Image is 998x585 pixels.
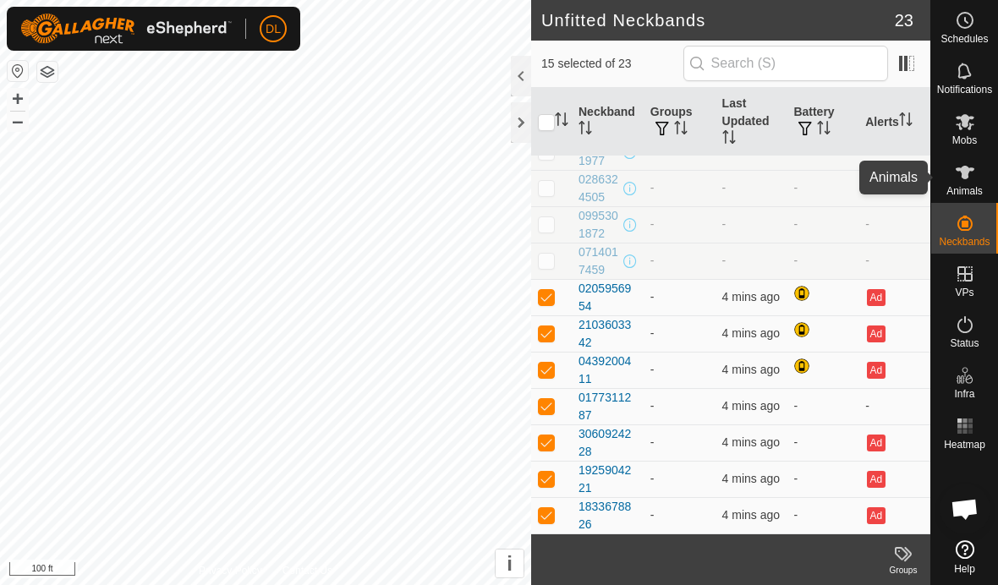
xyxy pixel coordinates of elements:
[867,435,886,451] button: Ad
[579,207,620,243] div: 0995301872
[858,206,930,243] td: -
[867,362,886,379] button: Ad
[37,62,58,82] button: Map Layers
[579,171,620,206] div: 0286324505
[579,498,637,533] div: 1833678826
[644,88,716,156] th: Groups
[722,326,780,340] span: 8 Oct 2025 at 12:10 pm
[644,461,716,497] td: -
[199,563,262,578] a: Privacy Policy
[8,61,28,81] button: Reset Map
[858,243,930,279] td: -
[722,399,780,413] span: 8 Oct 2025 at 12:10 pm
[716,88,787,156] th: Last Updated
[579,389,637,424] div: 0177311287
[541,55,683,73] span: 15 selected of 23
[817,123,831,137] p-sorticon: Activate to sort
[644,388,716,424] td: -
[867,471,886,488] button: Ad
[644,424,716,461] td: -
[644,352,716,388] td: -
[507,552,513,575] span: i
[674,123,688,137] p-sorticon: Activate to sort
[787,388,858,424] td: -
[787,206,858,243] td: -
[644,315,716,352] td: -
[266,20,281,38] span: DL
[496,549,524,577] button: i
[644,243,716,279] td: -
[8,111,28,131] button: –
[579,462,637,497] div: 1925904221
[867,289,886,306] button: Ad
[722,290,780,303] span: 8 Oct 2025 at 12:10 pm
[952,135,977,145] span: Mobs
[579,425,637,461] div: 3060924228
[787,170,858,206] td: -
[722,508,780,522] span: 8 Oct 2025 at 12:10 pm
[944,440,985,450] span: Heatmap
[946,186,983,196] span: Animals
[867,507,886,524] button: Ad
[579,353,637,388] div: 0439200411
[937,85,992,95] span: Notifications
[876,564,930,577] div: Groups
[940,34,988,44] span: Schedules
[787,424,858,461] td: -
[954,389,974,399] span: Infra
[939,237,990,247] span: Neckbands
[579,280,637,315] div: 0205956954
[722,472,780,485] span: 8 Oct 2025 at 12:10 pm
[572,88,644,156] th: Neckband
[722,435,780,449] span: 8 Oct 2025 at 12:10 pm
[954,564,975,574] span: Help
[955,287,973,298] span: VPs
[579,316,637,352] div: 2103603342
[722,217,727,231] span: -
[931,533,998,581] a: Help
[8,89,28,109] button: +
[940,484,990,534] div: Open chat
[282,563,332,578] a: Contact Us
[644,170,716,206] td: -
[858,388,930,424] td: -
[20,14,232,44] img: Gallagher Logo
[541,10,895,30] h2: Unfitted Neckbands
[722,181,727,194] span: -
[644,279,716,315] td: -
[895,8,913,33] span: 23
[787,243,858,279] td: -
[722,254,727,267] span: -
[787,461,858,497] td: -
[722,133,736,146] p-sorticon: Activate to sort
[858,88,930,156] th: Alerts
[644,497,716,533] td: -
[867,325,886,342] button: Ad
[579,243,620,279] div: 0714017459
[555,115,568,128] p-sorticon: Activate to sort
[579,123,592,137] p-sorticon: Activate to sort
[787,88,858,156] th: Battery
[858,170,930,206] td: -
[899,115,913,128] p-sorticon: Activate to sort
[644,206,716,243] td: -
[950,338,979,348] span: Status
[787,497,858,533] td: -
[683,46,888,81] input: Search (S)
[722,363,780,376] span: 8 Oct 2025 at 12:10 pm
